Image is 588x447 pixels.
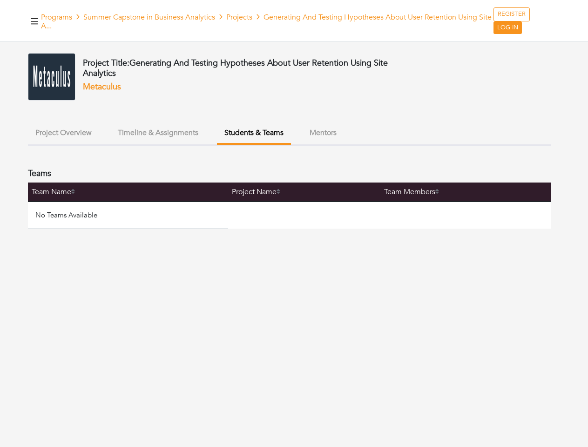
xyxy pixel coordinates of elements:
[384,187,439,197] a: Team Members
[302,123,344,143] button: Mentors
[226,12,252,22] a: Projects
[28,123,99,143] button: Project Overview
[28,202,228,229] td: No Teams Available
[83,57,388,79] span: Generating And Testing Hypotheses About User Retention Using Site Analytics
[232,187,280,197] a: Project Name
[493,21,522,34] a: LOG IN
[41,12,72,22] a: Programs
[493,7,530,21] a: REGISTER
[28,169,51,179] h4: Teams
[32,187,75,197] a: Team Name
[110,123,206,143] button: Timeline & Assignments
[83,81,121,93] a: Metaculus
[217,123,291,145] button: Students & Teams
[41,12,492,31] span: Generating And Testing Hypotheses About User Retention Using Site A...
[28,53,75,101] img: download-1.png
[83,12,215,22] a: Summer Capstone in Business Analytics
[83,58,394,78] h4: Project Title:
